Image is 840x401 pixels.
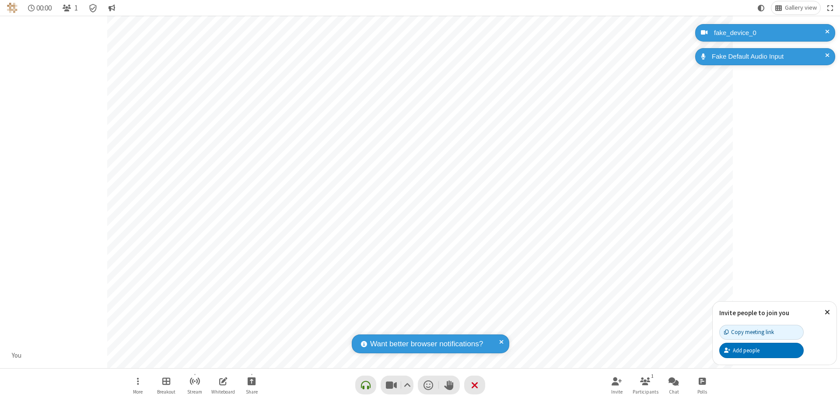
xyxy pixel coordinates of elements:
button: Start streaming [182,373,208,397]
button: Conversation [105,1,119,14]
button: Open shared whiteboard [210,373,236,397]
span: 00:00 [36,4,52,12]
button: Video setting [401,376,413,394]
button: Start sharing [238,373,265,397]
img: QA Selenium DO NOT DELETE OR CHANGE [7,3,17,13]
button: Manage Breakout Rooms [153,373,179,397]
button: Open participant list [59,1,81,14]
div: Timer [24,1,56,14]
span: Stream [187,389,202,394]
span: Breakout [157,389,175,394]
button: Using system theme [754,1,768,14]
button: Send a reaction [418,376,439,394]
button: Stop video (⌘+Shift+V) [381,376,413,394]
div: fake_device_0 [711,28,829,38]
button: Open poll [689,373,715,397]
button: Connect your audio [355,376,376,394]
button: Raise hand [439,376,460,394]
div: Copy meeting link [724,328,774,336]
span: 1 [74,4,78,12]
span: Gallery view [785,4,817,11]
span: More [133,389,143,394]
span: Whiteboard [211,389,235,394]
button: Close popover [818,302,836,323]
button: End or leave meeting [464,376,485,394]
button: Add people [719,343,804,358]
label: Invite people to join you [719,309,789,317]
button: Invite participants (⌘+Shift+I) [604,373,630,397]
button: Copy meeting link [719,325,804,340]
button: Change layout [771,1,820,14]
span: Share [246,389,258,394]
button: Open chat [661,373,687,397]
div: You [9,351,25,361]
div: 1 [649,372,656,380]
div: Fake Default Audio Input [709,52,829,62]
button: Open participant list [632,373,658,397]
div: Meeting details Encryption enabled [85,1,101,14]
span: Chat [669,389,679,394]
span: Invite [611,389,623,394]
span: Participants [633,389,658,394]
span: Want better browser notifications? [370,338,483,350]
span: Polls [697,389,707,394]
button: Fullscreen [824,1,837,14]
button: Open menu [125,373,151,397]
